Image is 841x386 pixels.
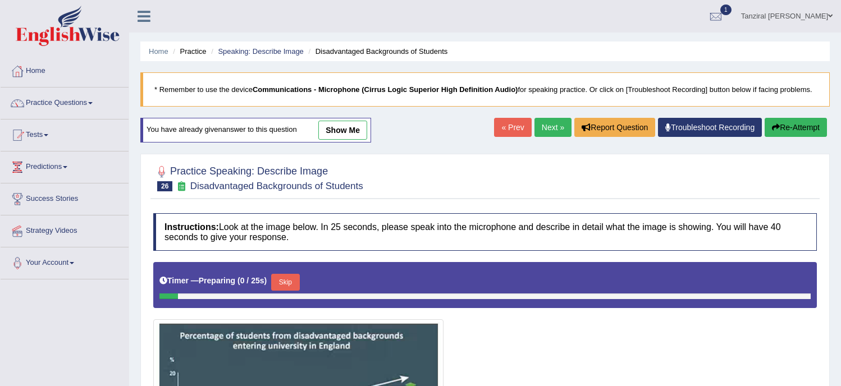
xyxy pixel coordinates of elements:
[159,277,267,285] h5: Timer —
[175,181,187,192] small: Exam occurring question
[305,46,447,57] li: Disadvantaged Backgrounds of Students
[218,47,303,56] a: Speaking: Describe Image
[153,163,363,191] h2: Practice Speaking: Describe Image
[534,118,572,137] a: Next »
[1,120,129,148] a: Tests
[494,118,531,137] a: « Prev
[720,4,732,15] span: 1
[1,215,129,243] a: Strategy Videos
[765,118,827,137] button: Re-Attempt
[170,46,206,57] li: Practice
[164,222,219,232] b: Instructions:
[1,88,129,116] a: Practice Questions
[574,118,655,137] button: Report Question
[157,181,172,191] span: 26
[237,276,240,285] b: (
[318,121,367,140] a: show me
[199,276,235,285] b: Preparing
[1,183,129,212] a: Success Stories
[1,56,129,84] a: Home
[1,247,129,275] a: Your Account
[153,213,817,251] h4: Look at the image below. In 25 seconds, please speak into the microphone and describe in detail w...
[140,118,371,143] div: You have already given answer to this question
[190,181,363,191] small: Disadvantaged Backgrounds of Students
[658,118,762,137] a: Troubleshoot Recording
[240,276,264,285] b: 0 / 25s
[140,72,830,107] blockquote: * Remember to use the device for speaking practice. Or click on [Troubleshoot Recording] button b...
[253,85,518,94] b: Communications - Microphone (Cirrus Logic Superior High Definition Audio)
[1,151,129,180] a: Predictions
[264,276,267,285] b: )
[271,274,299,291] button: Skip
[149,47,168,56] a: Home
